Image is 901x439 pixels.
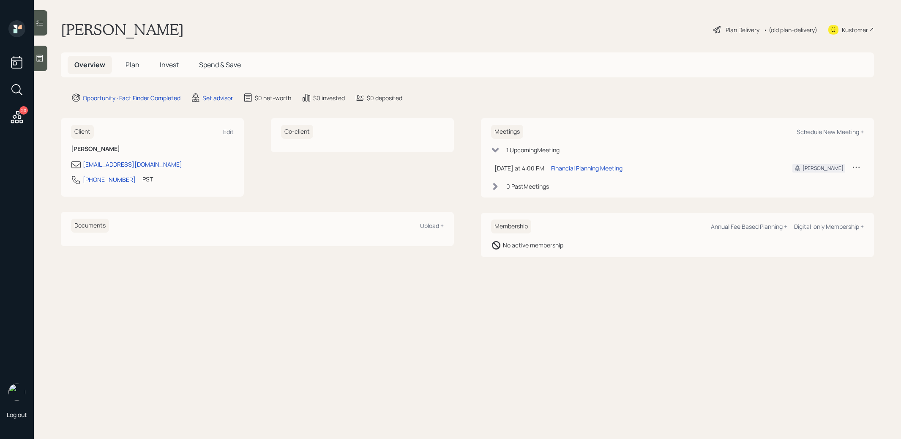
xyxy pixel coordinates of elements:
div: [DATE] at 4:00 PM [494,164,544,173]
div: Kustomer [842,25,868,34]
div: Opportunity · Fact Finder Completed [83,93,180,102]
h6: Co-client [281,125,313,139]
div: Edit [223,128,234,136]
div: 1 Upcoming Meeting [506,145,560,154]
span: Invest [160,60,179,69]
div: PST [142,175,153,184]
div: $0 net-worth [255,93,291,102]
div: Digital-only Membership + [794,222,864,230]
div: • (old plan-delivery) [764,25,817,34]
div: Schedule New Meeting + [797,128,864,136]
div: Plan Delivery [726,25,759,34]
h6: [PERSON_NAME] [71,145,234,153]
div: $0 invested [313,93,345,102]
span: Overview [74,60,105,69]
div: Financial Planning Meeting [551,164,623,173]
div: $0 deposited [367,93,402,102]
div: Log out [7,411,27,419]
span: Plan [126,60,139,69]
img: treva-nostdahl-headshot.png [8,384,25,401]
div: Annual Fee Based Planning + [711,222,787,230]
div: [EMAIL_ADDRESS][DOMAIN_NAME] [83,160,182,169]
h6: Documents [71,219,109,233]
h1: [PERSON_NAME] [61,20,184,39]
div: No active membership [503,241,563,250]
div: 0 Past Meeting s [506,182,549,191]
div: Set advisor [202,93,233,102]
h6: Meetings [491,125,523,139]
div: [PERSON_NAME] [803,165,844,172]
h6: Membership [491,219,531,233]
span: Spend & Save [199,60,241,69]
div: 20 [19,106,28,115]
div: Upload + [420,222,444,230]
div: [PHONE_NUMBER] [83,175,136,184]
h6: Client [71,125,94,139]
